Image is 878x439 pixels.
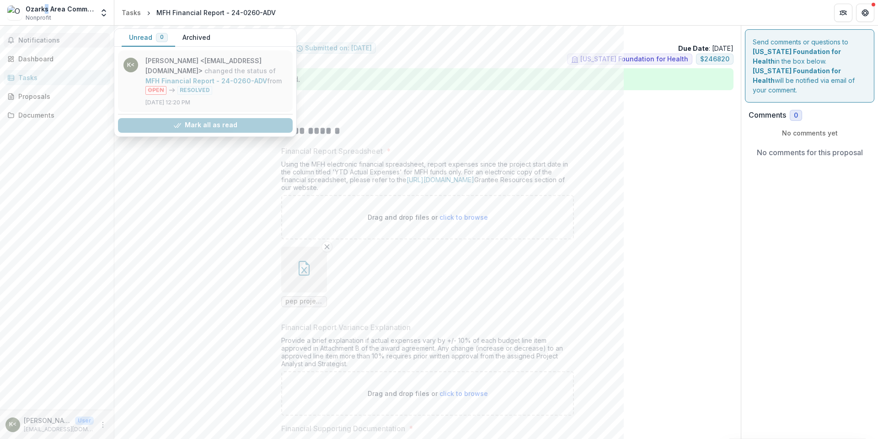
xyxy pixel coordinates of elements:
[18,54,103,64] div: Dashboard
[281,247,327,307] div: Remove Filepep project financial report through 7-2025.xlsx
[700,55,729,63] span: $ 246820
[118,6,279,19] nav: breadcrumb
[18,110,103,120] div: Documents
[26,4,94,14] div: Ozarks Area Community Action Corporation
[794,112,798,119] span: 0
[407,176,474,184] a: [URL][DOMAIN_NAME]
[678,43,733,53] p: : [DATE]
[305,44,372,52] span: Submitted on: [DATE]
[4,33,110,48] button: Notifications
[745,29,874,103] div: Send comments or questions to in the box below. will be notified via email of your comment.
[24,416,71,425] p: [PERSON_NAME] <[EMAIL_ADDRESS][DOMAIN_NAME]>
[145,56,287,95] p: changed the status of from
[281,322,411,333] p: Financial Report Variance Explanation
[285,298,323,305] span: pep project financial report through 7-2025.xlsx
[4,108,110,123] a: Documents
[678,44,709,52] strong: Due Date
[18,37,107,44] span: Notifications
[4,89,110,104] a: Proposals
[122,33,733,43] p: Patient Empowerment Project (PEP)
[156,8,276,17] div: MFH Financial Report - 24-0260-ADV
[175,29,218,47] button: Archived
[97,4,110,22] button: Open entity switcher
[749,128,871,138] p: No comments yet
[75,417,94,425] p: User
[368,212,488,222] p: Drag and drop files or
[757,147,863,158] p: No comments for this proposal
[18,92,103,101] div: Proposals
[281,146,383,157] p: Financial Report Spreadsheet
[7,5,22,20] img: Ozarks Area Community Action Corporation
[129,94,726,103] p: : from [US_STATE] Foundation for Health
[281,336,574,371] div: Provide a brief explanation if actual expenses vary by +/- 10% of each budget line item approved ...
[368,389,488,398] p: Drag and drop files or
[749,111,786,119] h2: Comments
[118,118,293,133] button: Mark all as read
[439,213,488,221] span: click to browse
[281,423,405,434] p: Financial Supporting Documentation
[26,14,51,22] span: Nonprofit
[160,34,164,40] span: 0
[24,425,94,434] p: [EMAIL_ADDRESS][DOMAIN_NAME]
[439,390,488,397] span: click to browse
[856,4,874,22] button: Get Help
[122,68,733,90] div: Task is completed! No further action needed.
[145,77,267,85] a: MFH Financial Report - 24-0260-ADV
[18,73,103,82] div: Tasks
[97,419,108,430] button: More
[753,48,841,65] strong: [US_STATE] Foundation for Health
[281,160,574,195] div: Using the MFH electronic financial spreadsheet, report expenses since the project start date in t...
[753,67,841,84] strong: [US_STATE] Foundation for Health
[321,241,332,252] button: Remove File
[118,6,145,19] a: Tasks
[4,70,110,85] a: Tasks
[122,8,141,17] div: Tasks
[122,29,175,47] button: Unread
[9,422,16,428] div: Kenneth Waugh <kwaugh@oac.ac>
[4,51,110,66] a: Dashboard
[580,55,688,63] span: [US_STATE] Foundation for Health
[834,4,852,22] button: Partners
